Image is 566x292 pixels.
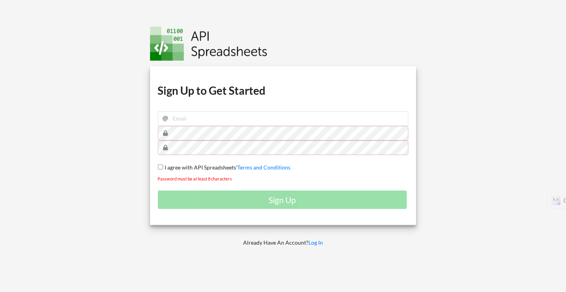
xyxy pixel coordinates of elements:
[308,239,323,246] a: Log In
[158,111,408,126] input: Email
[158,176,232,181] small: Password must be at least 8 characters
[158,83,408,97] h1: Sign Up to Get Started
[163,164,238,171] span: I agree with API Spreadsheets'
[145,239,422,247] p: Already Have An Account?
[238,164,291,171] a: Terms and Conditions
[150,27,267,61] img: Logo.png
